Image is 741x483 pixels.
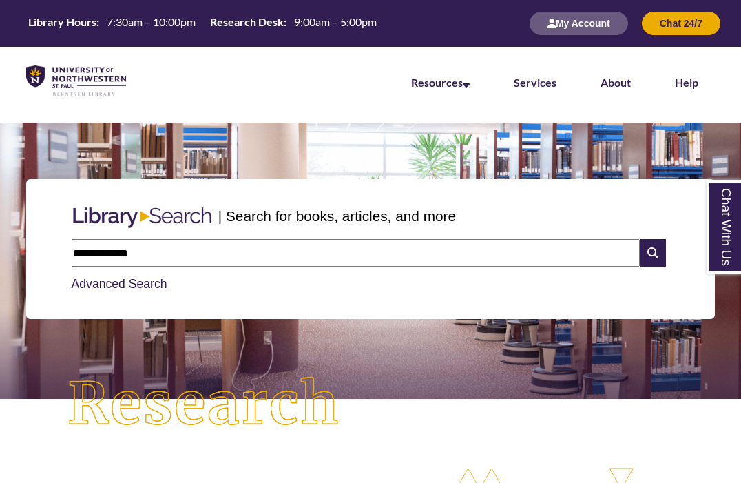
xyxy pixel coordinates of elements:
[23,14,382,33] a: Hours Today
[675,76,698,89] a: Help
[23,14,382,32] table: Hours Today
[530,17,628,29] a: My Account
[294,15,377,28] span: 9:00am – 5:00pm
[66,202,218,234] img: Libary Search
[72,277,167,291] a: Advanced Search
[23,14,101,30] th: Library Hours:
[218,205,456,227] p: | Search for books, articles, and more
[642,17,720,29] a: Chat 24/7
[37,347,370,462] img: Research
[642,12,720,35] button: Chat 24/7
[530,12,628,35] button: My Account
[107,15,196,28] span: 7:30am – 10:00pm
[411,76,470,89] a: Resources
[601,76,631,89] a: About
[514,76,556,89] a: Services
[26,65,126,97] img: UNWSP Library Logo
[640,239,666,267] i: Search
[205,14,289,30] th: Research Desk:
